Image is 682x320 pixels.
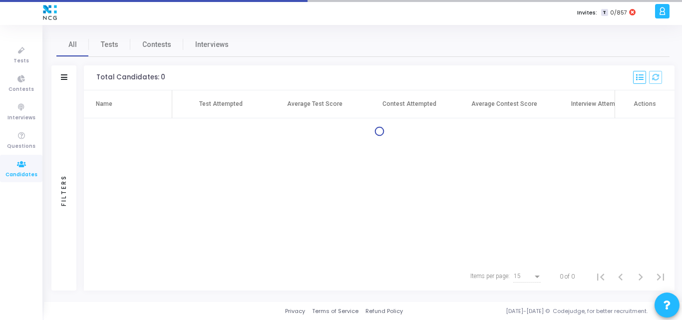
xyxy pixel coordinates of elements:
span: Questions [7,142,35,151]
div: Total Candidates: 0 [96,73,165,81]
a: Privacy [285,307,305,316]
th: Average Contest Score [457,90,552,118]
span: Interviews [7,114,35,122]
span: Contests [8,85,34,94]
span: Candidates [5,171,37,179]
div: Name [96,99,112,108]
span: Tests [13,57,29,65]
div: [DATE]-[DATE] © Codejudge, for better recruitment. [403,307,670,316]
img: logo [40,2,59,22]
th: Contest Attempted [362,90,457,118]
span: Tests [101,39,118,50]
div: Items per page: [470,272,510,281]
span: T [601,9,608,16]
mat-select: Items per page: [514,273,542,280]
a: Refund Policy [365,307,403,316]
button: Last page [651,267,671,287]
th: Test Attempted [172,90,267,118]
button: Next page [631,267,651,287]
div: 0 of 0 [560,272,575,281]
button: First page [591,267,611,287]
span: Interviews [195,39,229,50]
a: Terms of Service [312,307,358,316]
span: 0/857 [610,8,627,17]
th: Interview Attempted [552,90,647,118]
th: Average Test Score [267,90,362,118]
div: Filters [59,135,68,245]
th: Actions [615,90,675,118]
span: 15 [514,273,521,280]
span: Contests [142,39,171,50]
span: All [68,39,77,50]
button: Previous page [611,267,631,287]
label: Invites: [577,8,597,17]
